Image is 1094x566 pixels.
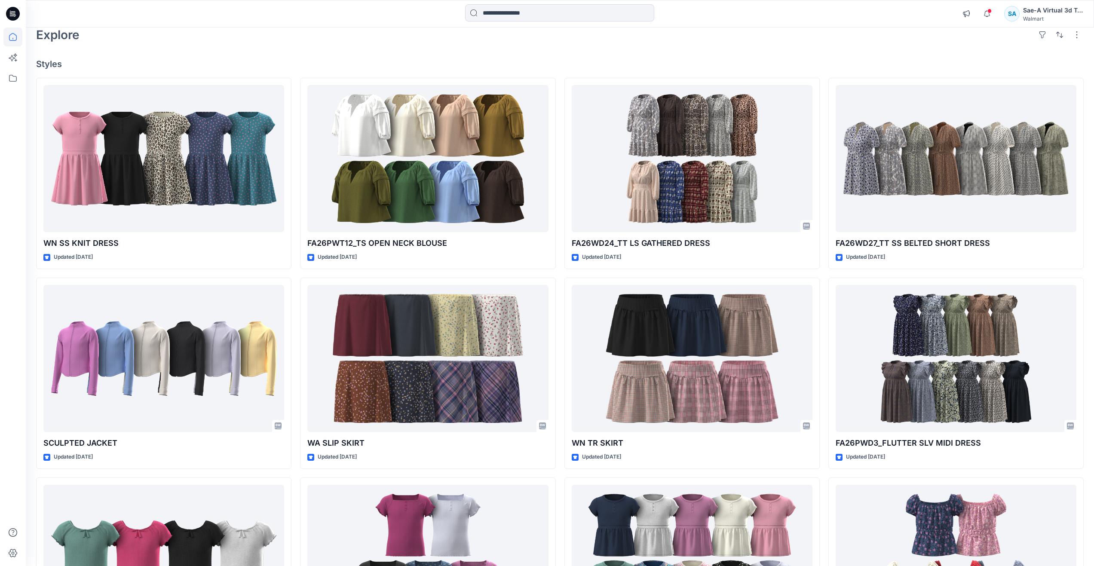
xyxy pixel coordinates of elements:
[582,453,621,462] p: Updated [DATE]
[1004,6,1020,21] div: SA
[572,85,812,233] a: FA26WD24_TT LS GATHERED DRESS
[572,285,812,432] a: WN TR SKIRT
[836,85,1076,233] a: FA26WD27_TT SS BELTED SHORT DRESS
[36,28,80,42] h2: Explore
[307,237,548,249] p: FA26PWT12_TS OPEN NECK BLOUSE
[846,453,885,462] p: Updated [DATE]
[43,437,284,449] p: SCULPTED JACKET
[54,253,93,262] p: Updated [DATE]
[318,253,357,262] p: Updated [DATE]
[1023,15,1083,22] div: Walmart
[846,253,885,262] p: Updated [DATE]
[572,237,812,249] p: FA26WD24_TT LS GATHERED DRESS
[836,437,1076,449] p: FA26PWD3_FLUTTER SLV MIDI DRESS
[43,237,284,249] p: WN SS KNIT DRESS
[836,285,1076,432] a: FA26PWD3_FLUTTER SLV MIDI DRESS
[36,59,1084,69] h4: Styles
[54,453,93,462] p: Updated [DATE]
[582,253,621,262] p: Updated [DATE]
[307,285,548,432] a: WA SLIP SKIRT
[1023,5,1083,15] div: Sae-A Virtual 3d Team
[318,453,357,462] p: Updated [DATE]
[307,437,548,449] p: WA SLIP SKIRT
[836,237,1076,249] p: FA26WD27_TT SS BELTED SHORT DRESS
[572,437,812,449] p: WN TR SKIRT
[43,285,284,432] a: SCULPTED JACKET
[307,85,548,233] a: FA26PWT12_TS OPEN NECK BLOUSE
[43,85,284,233] a: WN SS KNIT DRESS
